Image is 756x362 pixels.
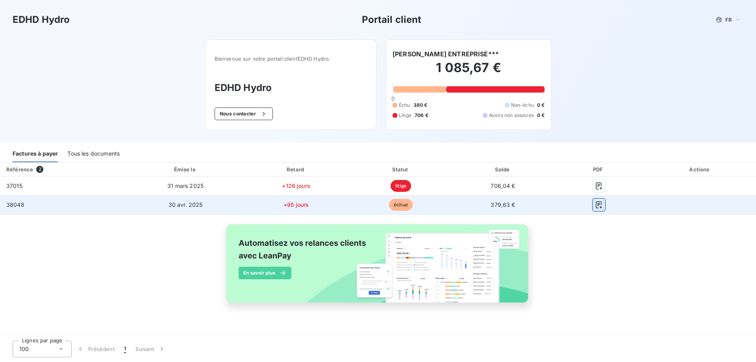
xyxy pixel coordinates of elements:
span: 706 € [415,112,428,119]
span: 38048 [6,201,24,208]
img: banner [219,219,537,316]
span: 100 [19,345,29,353]
div: Émise le [130,165,242,173]
span: 379,63 € [491,201,515,208]
span: 0 € [537,102,545,109]
span: 30 avr. 2025 [169,201,203,208]
span: +95 jours [283,201,309,208]
span: Litige [399,112,411,119]
span: 31 mars 2025 [167,182,204,189]
span: Non-échu [511,102,534,109]
button: Nous contacter [215,108,273,120]
button: Précédent [72,341,119,357]
div: PDF [555,165,643,173]
div: Actions [646,165,754,173]
span: 2 [36,166,43,173]
span: 0 [391,95,395,102]
div: Retard [245,165,348,173]
button: 1 [119,341,131,357]
div: Référence [6,166,33,173]
span: 0 € [537,112,545,119]
span: Échu [399,102,410,109]
span: 37015 [6,182,22,189]
span: Bienvenue sur votre portail client EDHD Hydro . [215,56,367,62]
span: +126 jours [282,182,310,189]
span: 380 € [413,102,428,109]
div: Statut [351,165,451,173]
h3: EDHD Hydro [215,81,367,95]
span: Avoirs non associés [489,112,534,119]
div: Solde [454,165,552,173]
h2: 1 085,67 € [393,60,545,84]
span: 1 [124,345,126,353]
h3: Portail client [362,13,422,27]
span: FR [725,17,732,23]
button: Suivant [131,341,170,357]
div: Tous les documents [67,146,120,162]
span: litige [391,180,411,192]
h3: EDHD Hydro [13,13,70,27]
span: 706,04 € [491,182,515,189]
span: échue [389,199,413,211]
div: Factures à payer [13,146,58,162]
h6: [PERSON_NAME] ENTREPRISE*** [393,49,499,59]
